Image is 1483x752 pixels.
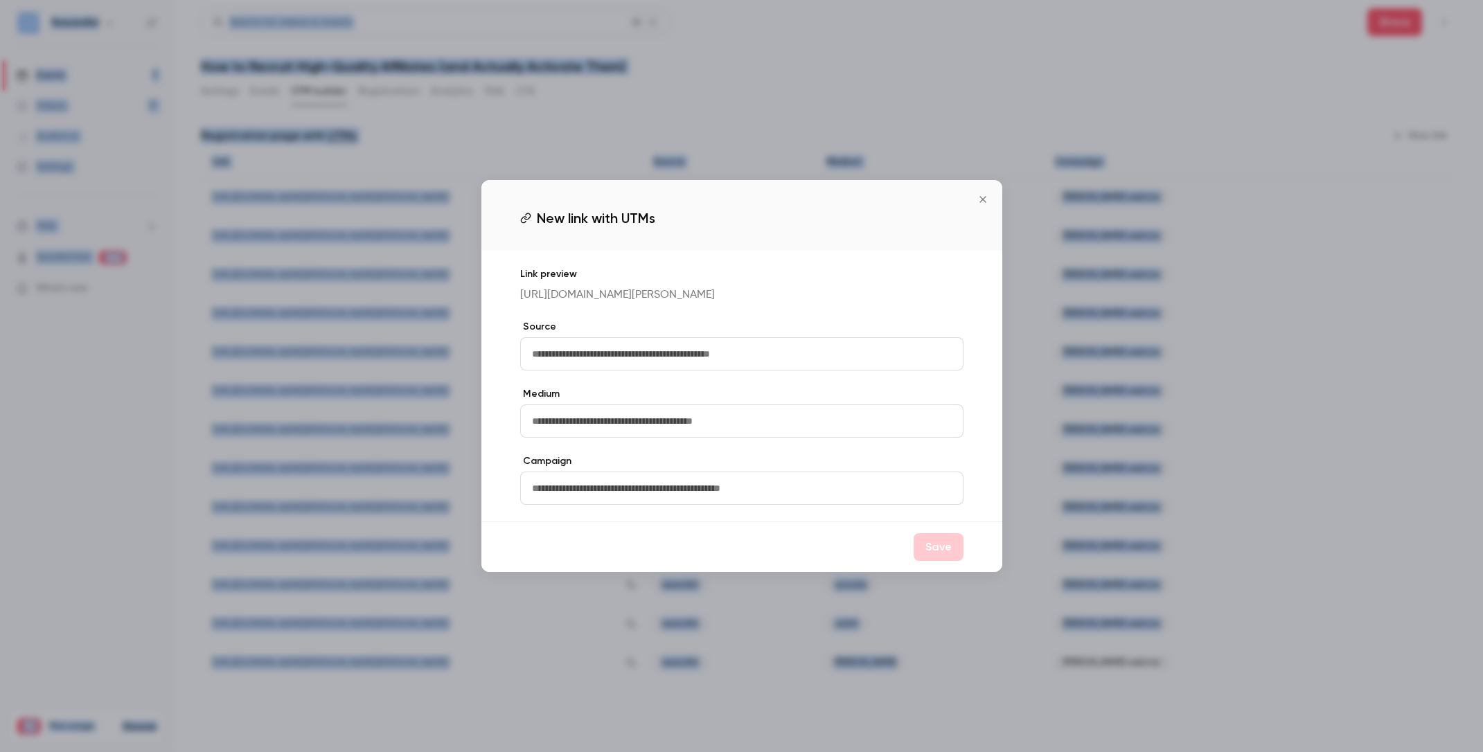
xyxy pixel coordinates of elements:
label: Source [520,320,963,334]
p: Link preview [520,267,963,281]
button: Close [969,186,997,213]
p: [URL][DOMAIN_NAME][PERSON_NAME] [520,287,963,303]
label: Medium [520,387,963,401]
span: New link with UTMs [537,208,655,229]
label: Campaign [520,454,963,468]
